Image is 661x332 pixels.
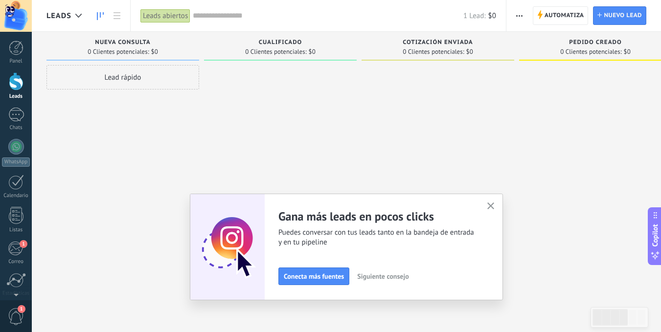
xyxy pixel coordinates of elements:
span: Nueva consulta [95,39,150,46]
span: Nuevo lead [604,7,642,24]
button: Siguiente consejo [353,269,413,284]
div: WhatsApp [2,157,30,167]
span: 0 Clientes potenciales: [560,49,621,55]
span: Automatiza [545,7,584,24]
span: Puedes conversar con tus leads tanto en la bandeja de entrada y en tu pipeline [278,228,475,247]
span: $0 [624,49,631,55]
button: Conecta más fuentes [278,267,349,285]
h2: Gana más leads en pocos clicks [278,209,475,224]
a: Automatiza [533,6,589,25]
span: Cotización enviada [403,39,473,46]
button: Más [512,6,526,25]
div: Correo [2,259,30,265]
div: Leads abiertos [140,9,190,23]
span: Cualificado [259,39,302,46]
span: 0 Clientes potenciales: [245,49,306,55]
span: 1 [18,305,25,313]
span: $0 [151,49,158,55]
span: Copilot [650,224,660,246]
span: Leads [46,11,71,21]
a: Leads [92,6,109,25]
span: Conecta más fuentes [284,273,344,280]
div: Calendario [2,193,30,199]
a: Nuevo lead [593,6,646,25]
div: Chats [2,125,30,131]
a: Lista [109,6,125,25]
div: Lead rápido [46,65,199,89]
span: 1 Lead: [463,11,485,21]
span: Siguiente consejo [357,273,409,280]
div: Cualificado [209,39,352,47]
span: 1 [20,240,27,248]
span: Pedido creado [569,39,621,46]
div: Cotización enviada [366,39,509,47]
div: Listas [2,227,30,233]
span: 0 Clientes potenciales: [88,49,149,55]
span: 0 Clientes potenciales: [403,49,464,55]
div: Nueva consulta [51,39,194,47]
span: $0 [466,49,473,55]
span: $0 [309,49,316,55]
span: $0 [488,11,496,21]
div: Panel [2,58,30,65]
div: Leads [2,93,30,100]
